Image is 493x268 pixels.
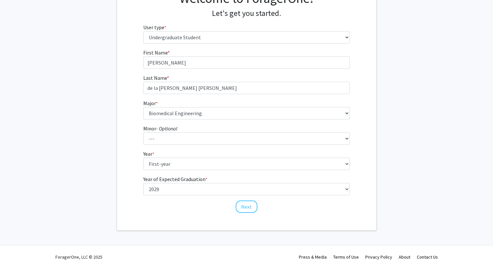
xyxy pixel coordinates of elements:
a: About [399,254,410,260]
i: - Optional [156,125,177,132]
a: Privacy Policy [365,254,392,260]
label: Year [143,150,154,158]
h4: Let's get you started. [143,9,350,18]
label: Minor [143,125,177,132]
label: Year of Expected Graduation [143,175,207,183]
label: Major [143,99,158,107]
label: User type [143,23,166,31]
a: Contact Us [417,254,438,260]
a: Terms of Use [333,254,359,260]
button: Next [236,201,257,213]
span: First Name [143,49,168,56]
iframe: Chat [5,239,28,263]
span: Last Name [143,75,167,81]
a: Press & Media [299,254,327,260]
